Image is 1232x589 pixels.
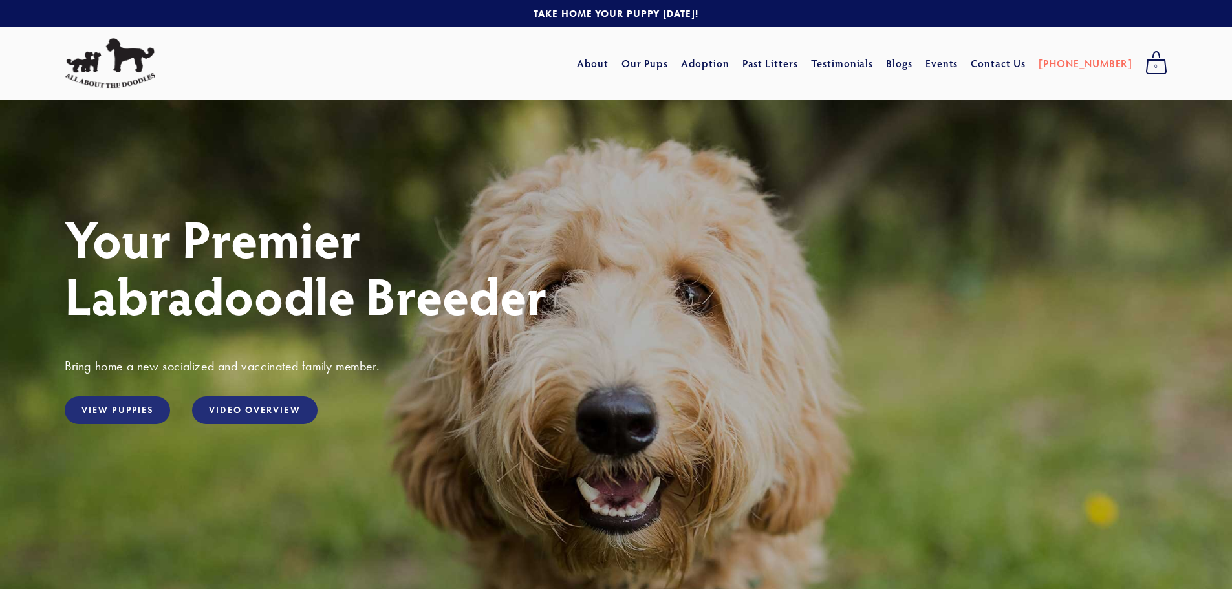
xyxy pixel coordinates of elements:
img: All About The Doodles [65,38,155,89]
a: About [577,52,609,75]
a: Blogs [886,52,913,75]
a: Adoption [681,52,729,75]
a: Our Pups [621,52,669,75]
h3: Bring home a new socialized and vaccinated family member. [65,358,1167,374]
a: Testimonials [811,52,874,75]
a: Events [925,52,958,75]
a: Video Overview [192,396,317,424]
a: [PHONE_NUMBER] [1039,52,1132,75]
a: View Puppies [65,396,170,424]
a: 0 items in cart [1139,47,1174,80]
a: Past Litters [742,56,799,70]
a: Contact Us [971,52,1026,75]
h1: Your Premier Labradoodle Breeder [65,209,1167,323]
span: 0 [1145,58,1167,75]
